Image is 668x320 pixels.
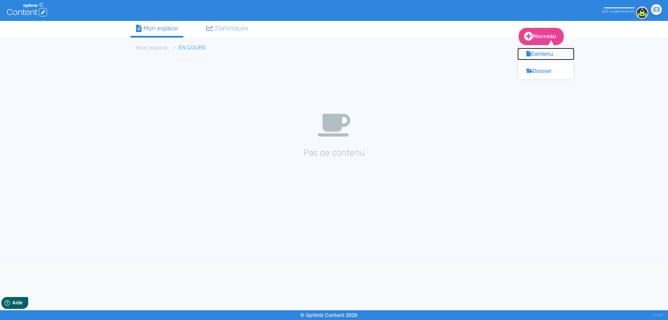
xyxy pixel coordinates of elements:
img: d41d8cd98f00b204e9800998ecf8427e [636,7,648,19]
a: Mon espace [136,44,167,51]
button: Contenu [518,48,574,60]
span: Aide [35,6,46,11]
div: Mon espace [136,24,178,33]
span: s [633,9,635,14]
button: Dossier [518,65,574,77]
a: Statistiques [201,21,254,36]
nav: breadcrumb [130,39,478,56]
small: 232 crédit restant [602,9,635,14]
small: © Optimiz Content 2025 [300,312,358,318]
div: V1.13.6 [653,310,663,320]
a: Nouveau [519,28,564,45]
li: EN COURS [167,44,206,52]
a: Mon espace [130,21,183,38]
span: s [619,9,621,14]
div: Statistiques [206,24,249,33]
p: Pas de contenu [130,146,538,159]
